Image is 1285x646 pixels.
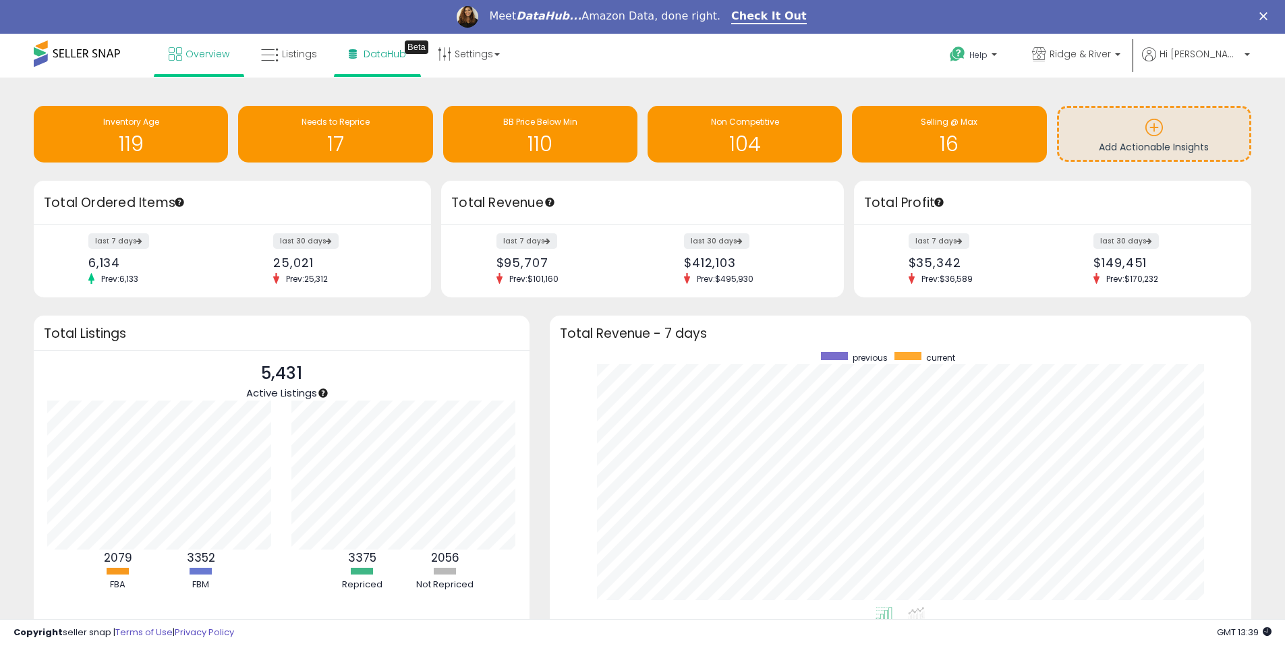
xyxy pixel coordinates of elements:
[273,233,339,249] label: last 30 days
[245,133,426,155] h1: 17
[451,194,834,212] h3: Total Revenue
[684,256,820,270] div: $412,103
[933,196,945,208] div: Tooltip anchor
[348,550,376,566] b: 3375
[364,47,406,61] span: DataHub
[88,256,223,270] div: 6,134
[921,116,977,127] span: Selling @ Max
[864,194,1241,212] h3: Total Profit
[852,106,1046,163] a: Selling @ Max 16
[431,550,459,566] b: 2056
[322,579,403,591] div: Repriced
[339,34,416,74] a: DataHub
[1160,47,1240,61] span: Hi [PERSON_NAME]
[544,196,556,208] div: Tooltip anchor
[161,579,241,591] div: FBM
[503,116,577,127] span: BB Price Below Min
[648,106,842,163] a: Non Competitive 104
[238,106,432,163] a: Needs to Reprice 17
[94,273,145,285] span: Prev: 6,133
[405,40,428,54] div: Tooltip anchor
[1059,108,1249,160] a: Add Actionable Insights
[516,9,581,22] i: DataHub...
[915,273,979,285] span: Prev: $36,589
[1093,256,1228,270] div: $149,451
[88,233,149,249] label: last 7 days
[279,273,335,285] span: Prev: 25,312
[684,233,749,249] label: last 30 days
[34,106,228,163] a: Inventory Age 119
[1217,626,1272,639] span: 2025-08-18 13:39 GMT
[1022,34,1131,78] a: Ridge & River
[246,361,317,386] p: 5,431
[103,116,159,127] span: Inventory Age
[317,387,329,399] div: Tooltip anchor
[457,6,478,28] img: Profile image for Georgie
[1099,140,1209,154] span: Add Actionable Insights
[44,328,519,339] h3: Total Listings
[489,9,720,23] div: Meet Amazon Data, done right.
[273,256,407,270] div: 25,021
[1100,273,1165,285] span: Prev: $170,232
[969,49,988,61] span: Help
[187,550,215,566] b: 3352
[939,36,1010,78] a: Help
[909,233,969,249] label: last 7 days
[44,194,421,212] h3: Total Ordered Items
[560,328,1241,339] h3: Total Revenue - 7 days
[185,47,229,61] span: Overview
[302,116,370,127] span: Needs to Reprice
[40,133,221,155] h1: 119
[496,233,557,249] label: last 7 days
[13,626,63,639] strong: Copyright
[443,106,637,163] a: BB Price Below Min 110
[711,116,779,127] span: Non Competitive
[282,47,317,61] span: Listings
[503,273,565,285] span: Prev: $101,160
[115,626,173,639] a: Terms of Use
[159,34,239,74] a: Overview
[104,550,132,566] b: 2079
[251,34,327,74] a: Listings
[246,386,317,400] span: Active Listings
[654,133,835,155] h1: 104
[690,273,760,285] span: Prev: $495,930
[1142,47,1250,78] a: Hi [PERSON_NAME]
[909,256,1043,270] div: $35,342
[1050,47,1111,61] span: Ridge & River
[173,196,185,208] div: Tooltip anchor
[949,46,966,63] i: Get Help
[496,256,633,270] div: $95,707
[175,626,234,639] a: Privacy Policy
[1093,233,1159,249] label: last 30 days
[428,34,510,74] a: Settings
[405,579,486,591] div: Not Repriced
[859,133,1039,155] h1: 16
[78,579,159,591] div: FBA
[450,133,631,155] h1: 110
[1259,12,1273,20] div: Close
[731,9,807,24] a: Check It Out
[853,352,888,363] span: previous
[13,626,234,639] div: seller snap | |
[926,352,955,363] span: current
